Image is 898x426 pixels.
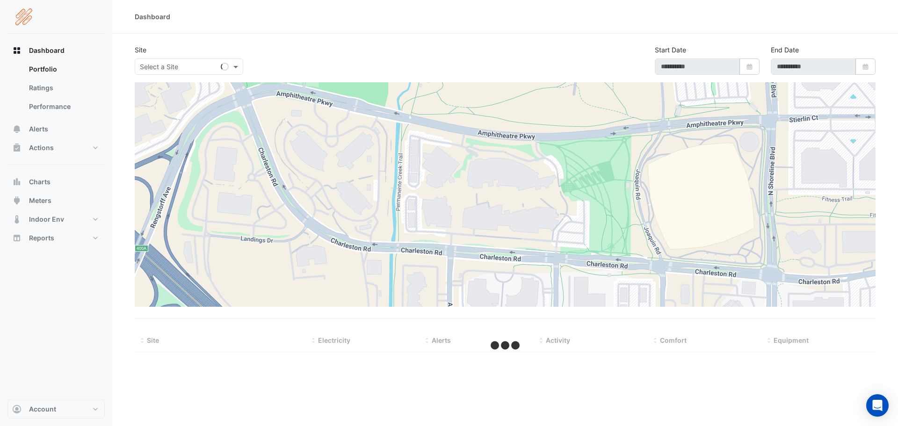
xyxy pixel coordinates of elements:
app-icon: Reports [12,233,22,243]
span: Dashboard [29,46,65,55]
app-icon: Indoor Env [12,215,22,224]
div: Dashboard [7,60,105,120]
button: Dashboard [7,41,105,60]
app-icon: Actions [12,143,22,152]
label: End Date [771,45,799,55]
button: Account [7,400,105,419]
span: Meters [29,196,51,205]
span: Site [147,336,159,344]
button: Actions [7,138,105,157]
button: Charts [7,173,105,191]
span: Indoor Env [29,215,64,224]
button: Indoor Env [7,210,105,229]
a: Ratings [22,79,105,97]
span: Comfort [660,336,687,344]
img: Company Logo [11,7,53,26]
app-icon: Meters [12,196,22,205]
button: Meters [7,191,105,210]
span: Reports [29,233,54,243]
div: Open Intercom Messenger [866,394,889,417]
app-icon: Alerts [12,124,22,134]
span: Actions [29,143,54,152]
button: Alerts [7,120,105,138]
app-icon: Charts [12,177,22,187]
a: Portfolio [22,60,105,79]
app-icon: Dashboard [12,46,22,55]
div: Dashboard [135,12,170,22]
span: Alerts [29,124,48,134]
button: Reports [7,229,105,247]
a: Performance [22,97,105,116]
span: Alerts [432,336,451,344]
span: Activity [546,336,570,344]
span: Electricity [318,336,350,344]
span: Equipment [774,336,809,344]
span: Charts [29,177,51,187]
span: Account [29,404,56,414]
label: Start Date [655,45,686,55]
label: Site [135,45,146,55]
